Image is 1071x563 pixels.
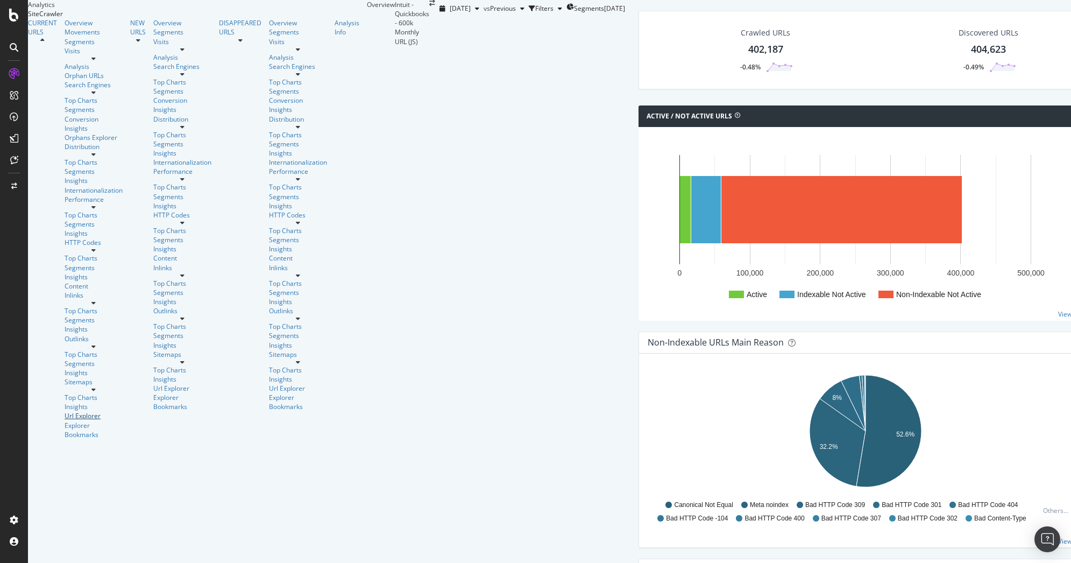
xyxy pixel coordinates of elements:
div: Outlinks [65,334,123,343]
a: Insights [65,229,123,238]
a: Top Charts [153,226,211,235]
a: Top Charts [269,78,327,87]
div: Orphan URLs [65,71,123,80]
div: Internationalization [65,186,123,195]
a: Insights [269,105,327,114]
div: Segments [65,359,123,368]
div: Segments [65,263,123,272]
div: Visits [269,37,327,46]
a: Insights [65,325,123,334]
span: Canonical Not Equal [674,501,733,510]
a: Segments [65,105,123,114]
div: Search Engines [153,62,211,71]
text: 0 [678,269,682,277]
a: Search Engines [65,80,123,89]
a: Movements [65,27,123,37]
a: Insights [65,368,123,377]
a: Performance [65,195,123,204]
a: Insights [65,124,123,133]
a: DISAPPEARED URLS [219,18,261,37]
a: Sitemaps [65,377,123,386]
a: HTTP Codes [65,238,123,247]
a: Overview [65,18,123,27]
div: Crawled URLs [741,27,790,38]
div: Insights [153,105,211,114]
a: Insights [269,149,327,158]
span: Meta noindex [750,501,789,510]
a: Segments [65,37,123,46]
div: Top Charts [65,96,123,105]
a: Explorer Bookmarks [153,393,211,411]
div: Sitemaps [153,350,211,359]
div: Url Explorer [65,411,123,420]
span: 2025 Aug. 29th [450,4,471,13]
a: Internationalization [153,158,211,167]
a: Insights [65,402,123,411]
a: Top Charts [269,279,327,288]
a: Inlinks [153,263,211,272]
div: Top Charts [65,350,123,359]
div: Top Charts [65,210,123,220]
div: Analysis [269,53,327,62]
a: Insights [269,341,327,350]
div: Visits [65,46,123,55]
span: Bad HTTP Code 301 [882,501,941,510]
a: Outlinks [269,306,327,315]
text: 8% [833,393,842,401]
a: Segments [269,288,327,297]
a: Analysis [153,53,211,62]
div: HTTP Codes [153,210,211,220]
div: Segments [269,192,327,201]
a: Top Charts [269,130,327,139]
div: Content [65,281,123,291]
a: Top Charts [269,322,327,331]
div: Performance [269,167,327,176]
div: Insights [153,341,211,350]
span: vs [484,4,490,13]
div: Url Explorer [153,384,211,393]
a: Top Charts [153,365,211,375]
a: HTTP Codes [269,210,327,220]
a: Top Charts [153,130,211,139]
div: -0.49% [963,62,984,72]
a: Insights [153,375,211,384]
a: Segments [269,87,327,96]
span: Bad HTTP Code 309 [805,501,865,510]
div: Top Charts [65,393,123,402]
div: Segments [153,139,211,149]
div: Performance [153,167,211,176]
a: Analysis [65,62,123,71]
a: Explorer Bookmarks [65,421,123,439]
a: Insights [153,201,211,210]
a: Distribution [65,142,123,151]
a: Segments [153,27,211,37]
a: Insights [269,375,327,384]
div: Top Charts [153,279,211,288]
a: Top Charts [65,158,123,167]
a: Top Charts [65,306,123,315]
a: Conversion [269,96,327,105]
a: Inlinks [65,291,123,300]
div: Segments [65,315,123,325]
a: Segments [269,27,327,37]
a: Insights [269,297,327,306]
